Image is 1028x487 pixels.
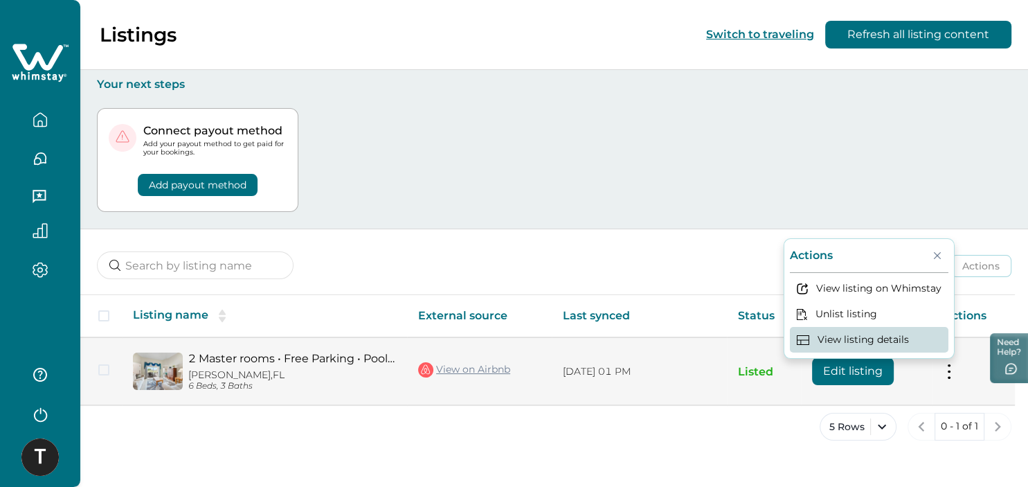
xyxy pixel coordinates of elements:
p: 6 Beds, 3 Baths [188,381,396,391]
button: previous page [908,413,935,441]
button: 5 Rows [820,413,896,441]
a: 2 Master rooms • Free Parking • Pool • Games [188,352,396,365]
button: Switch to traveling [706,28,814,41]
a: View on Airbnb [418,361,510,379]
p: Listed [738,365,791,379]
button: Refresh all listing content [825,21,1011,48]
img: Whimstay Host [21,439,59,476]
p: Connect payout method [143,124,287,138]
th: Listing name [122,295,407,337]
th: Actions [932,295,1015,337]
th: External source [407,295,552,337]
input: Search by listing name [97,251,294,279]
button: 0 - 1 of 1 [935,413,984,441]
img: propertyImage_2 Master rooms • Free Parking • Pool • Games [133,353,183,390]
p: Add your payout method to get paid for your bookings. [143,140,287,157]
button: sorting [208,309,236,323]
button: Add payout method [138,174,258,196]
p: Listings [100,23,177,46]
button: Actions [950,255,1011,277]
p: [PERSON_NAME], FL [188,369,396,381]
button: next page [984,413,1011,441]
p: Your next steps [97,78,1011,91]
p: 0 - 1 of 1 [941,420,978,434]
button: Edit listing [812,357,894,385]
th: Status [727,295,802,337]
p: [DATE] 01 PM [563,365,716,379]
th: Last synced [552,295,727,337]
